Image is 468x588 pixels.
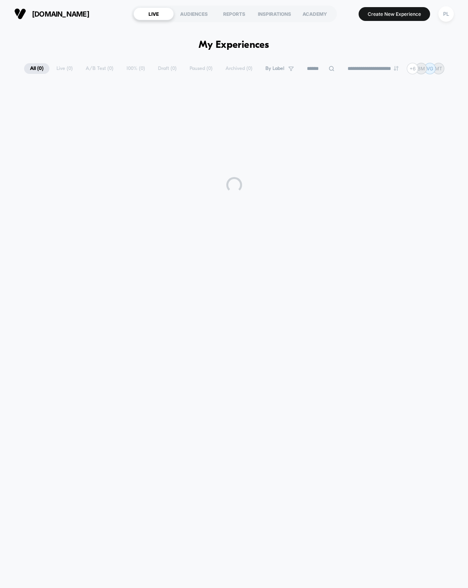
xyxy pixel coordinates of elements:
span: All ( 0 ) [24,63,49,74]
div: PL [438,6,454,22]
span: By Label [265,66,284,72]
button: Create New Experience [359,7,430,21]
div: LIVE [133,8,174,20]
div: REPORTS [214,8,254,20]
button: PL [436,6,456,22]
div: ACADEMY [295,8,335,20]
h1: My Experiences [199,40,269,51]
div: INSPIRATIONS [254,8,295,20]
img: end [394,66,398,71]
p: MT [435,66,442,72]
span: [DOMAIN_NAME] [32,10,89,18]
p: VG [427,66,433,72]
button: [DOMAIN_NAME] [12,8,92,20]
div: AUDIENCES [174,8,214,20]
div: + 6 [407,63,418,74]
img: Visually logo [14,8,26,20]
p: BM [417,66,425,72]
